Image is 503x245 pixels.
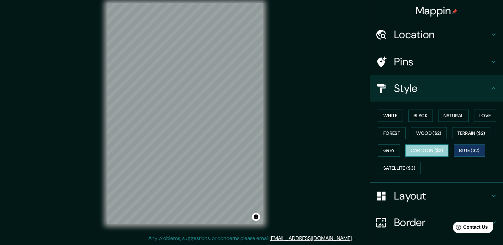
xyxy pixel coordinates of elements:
img: pin-icon.png [452,9,457,14]
div: . [353,234,354,242]
button: White [378,110,403,122]
div: Style [370,75,503,102]
h4: Style [394,82,490,95]
h4: Location [394,28,490,41]
h4: Border [394,216,490,229]
div: Location [370,21,503,48]
button: Black [408,110,433,122]
button: Natural [438,110,469,122]
button: Terrain ($2) [452,127,491,139]
canvas: Map [107,3,263,224]
h4: Layout [394,189,490,203]
button: Wood ($2) [411,127,447,139]
div: Border [370,209,503,236]
button: Blue ($2) [454,144,485,157]
button: Toggle attribution [252,213,260,221]
div: Pins [370,48,503,75]
h4: Mappin [416,4,458,17]
button: Forest [378,127,406,139]
a: [EMAIL_ADDRESS][DOMAIN_NAME] [270,235,352,242]
div: Layout [370,183,503,209]
div: . [354,234,355,242]
button: Cartoon ($2) [405,144,448,157]
iframe: Help widget launcher [444,219,496,238]
button: Satellite ($3) [378,162,421,174]
button: Grey [378,144,400,157]
p: Any problems, suggestions, or concerns please email . [148,234,353,242]
button: Love [474,110,496,122]
h4: Pins [394,55,490,68]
